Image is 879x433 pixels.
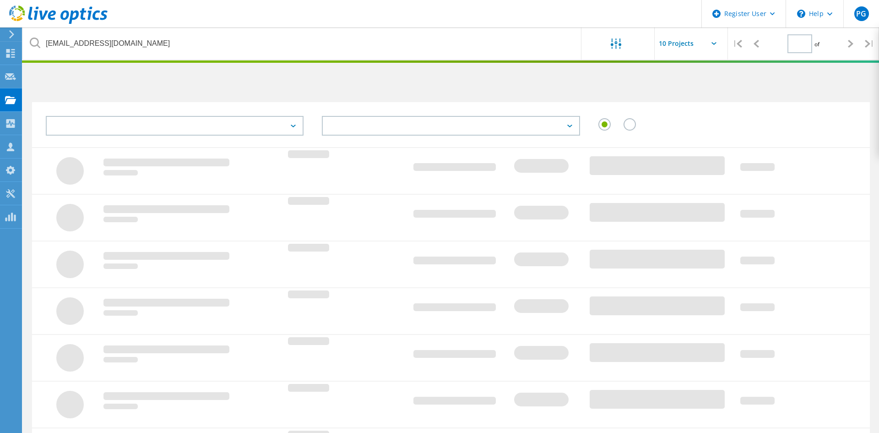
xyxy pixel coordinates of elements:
div: | [728,27,747,60]
span: of [814,40,819,48]
input: undefined [23,27,582,60]
span: PG [856,10,866,17]
a: Live Optics Dashboard [9,19,108,26]
div: | [860,27,879,60]
svg: \n [797,10,805,18]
